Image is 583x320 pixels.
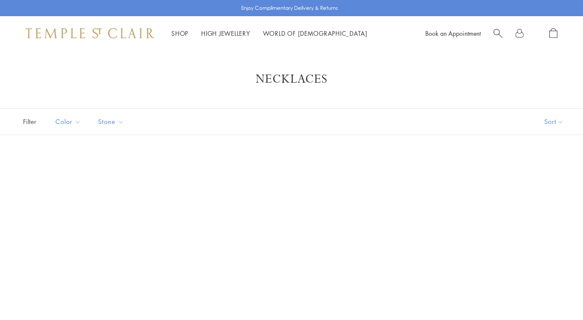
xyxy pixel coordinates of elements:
button: Color [49,112,87,131]
span: Stone [94,116,130,127]
a: High JewelleryHigh Jewellery [201,29,250,37]
img: Temple St. Clair [26,28,154,38]
h1: Necklaces [34,72,549,87]
a: Book an Appointment [425,29,481,37]
p: Enjoy Complimentary Delivery & Returns [241,4,338,12]
a: Search [494,28,502,39]
a: World of [DEMOGRAPHIC_DATA]World of [DEMOGRAPHIC_DATA] [263,29,367,37]
button: Stone [92,112,130,131]
a: ShopShop [171,29,188,37]
span: Color [51,116,87,127]
button: Show sort by [525,109,583,135]
nav: Main navigation [171,28,367,39]
a: Open Shopping Bag [549,28,557,39]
